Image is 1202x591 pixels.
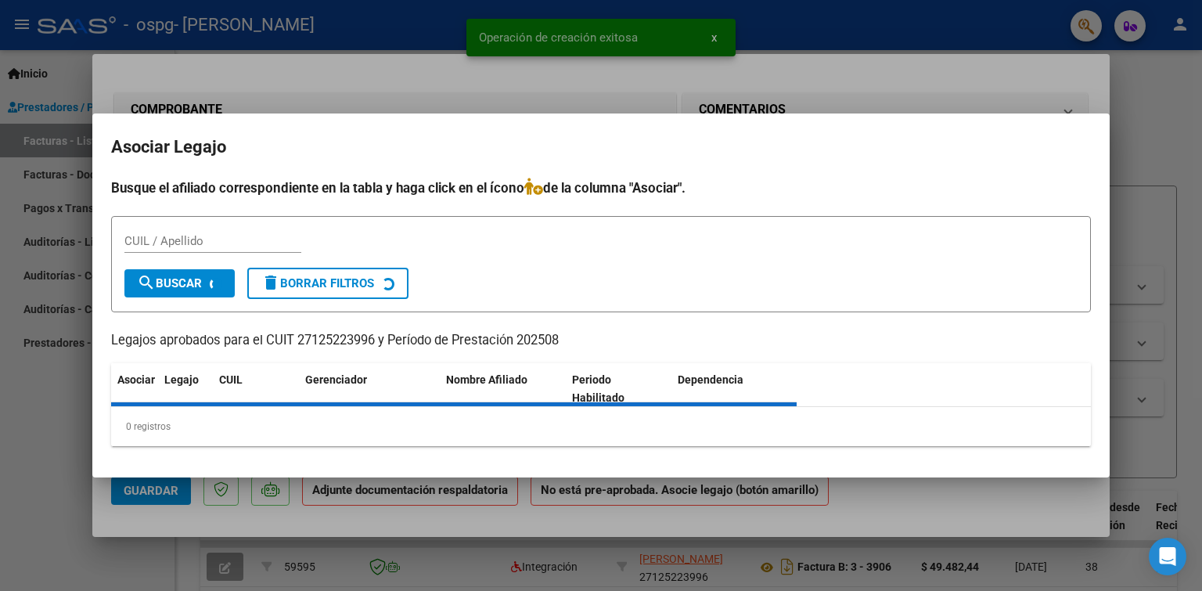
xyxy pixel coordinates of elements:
span: Asociar [117,373,155,386]
span: Borrar Filtros [261,276,374,290]
div: Open Intercom Messenger [1149,538,1186,575]
span: Buscar [137,276,202,290]
datatable-header-cell: Periodo Habilitado [566,363,671,415]
h4: Busque el afiliado correspondiente en la tabla y haga click en el ícono de la columna "Asociar". [111,178,1091,198]
datatable-header-cell: Asociar [111,363,158,415]
datatable-header-cell: Dependencia [671,363,797,415]
span: Legajo [164,373,199,386]
mat-icon: search [137,273,156,292]
datatable-header-cell: Gerenciador [299,363,440,415]
mat-icon: delete [261,273,280,292]
span: CUIL [219,373,243,386]
datatable-header-cell: Nombre Afiliado [440,363,566,415]
button: Borrar Filtros [247,268,408,299]
h2: Asociar Legajo [111,132,1091,162]
button: Buscar [124,269,235,297]
datatable-header-cell: Legajo [158,363,213,415]
span: Nombre Afiliado [446,373,527,386]
datatable-header-cell: CUIL [213,363,299,415]
span: Dependencia [678,373,743,386]
div: 0 registros [111,407,1091,446]
span: Periodo Habilitado [572,373,624,404]
p: Legajos aprobados para el CUIT 27125223996 y Período de Prestación 202508 [111,331,1091,351]
span: Gerenciador [305,373,367,386]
